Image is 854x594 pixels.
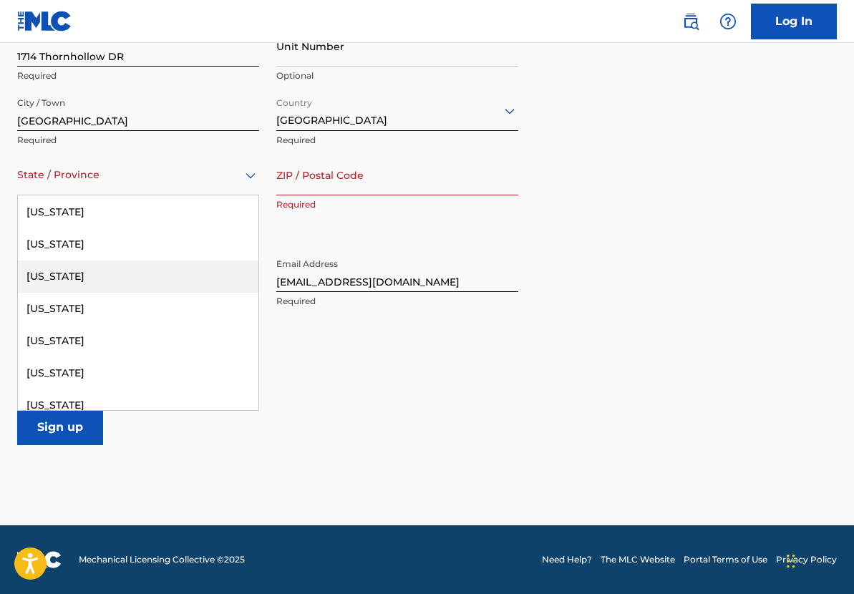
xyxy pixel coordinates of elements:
a: Privacy Policy [776,553,837,566]
img: logo [17,551,62,568]
p: Required [17,69,259,82]
h5: Contact Information [17,226,518,243]
div: Drag [787,540,795,583]
div: [US_STATE] [18,293,258,325]
div: [US_STATE] [18,357,258,389]
p: Required [276,198,518,211]
div: [US_STATE] [18,389,258,422]
img: MLC Logo [17,11,72,31]
a: Log In [751,4,837,39]
label: Country [276,88,312,109]
div: [US_STATE] [18,261,258,293]
div: [US_STATE] [18,325,258,357]
a: The MLC Website [601,553,675,566]
div: [GEOGRAPHIC_DATA] [276,93,518,128]
a: Need Help? [542,553,592,566]
p: Required [276,134,518,147]
div: [US_STATE] [18,196,258,228]
p: Optional [276,69,518,82]
a: Public Search [676,7,705,36]
div: [US_STATE] [18,228,258,261]
p: Required [276,295,518,308]
span: Mechanical Licensing Collective © 2025 [79,553,245,566]
a: Portal Terms of Use [684,553,767,566]
iframe: Chat Widget [782,525,854,594]
img: search [682,13,699,30]
p: Required [17,134,259,147]
img: help [719,13,737,30]
div: Help [714,7,742,36]
input: Sign up [17,409,103,445]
